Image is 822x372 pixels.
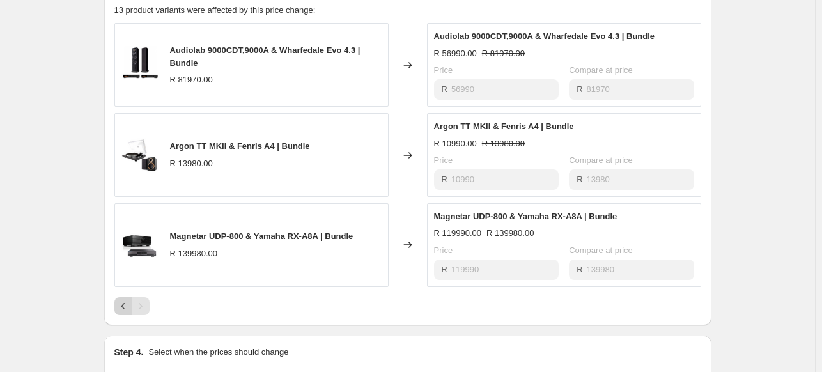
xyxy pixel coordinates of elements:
[434,227,481,240] div: R 119990.00
[170,231,353,241] span: Magnetar UDP-800 & Yamaha RX-A8A | Bundle
[577,265,582,274] span: R
[170,45,361,68] span: Audiolab 9000CDT,9000A & Wharfedale Evo 4.3 | Bundle
[442,84,447,94] span: R
[170,247,217,260] div: R 139980.00
[170,141,310,151] span: Argon TT MKII & Fenris A4 | Bundle
[577,84,582,94] span: R
[569,245,633,255] span: Compare at price
[577,174,582,184] span: R
[486,227,534,240] strike: R 139980.00
[121,46,160,84] img: Only_83_cadd0e34-8cd8-470b-a5d1-ff7d94c42604_80x.png
[434,121,574,131] span: Argon TT MKII & Fenris A4 | Bundle
[434,65,453,75] span: Price
[569,155,633,165] span: Compare at price
[434,245,453,255] span: Price
[442,265,447,274] span: R
[121,136,160,174] img: Only-2025-10-01T102815.517_33a9f4f1-90bf-4b27-a35a-4828ff3c4edb_80x.png
[434,212,617,221] span: Magnetar UDP-800 & Yamaha RX-A8A | Bundle
[434,47,477,60] div: R 56990.00
[434,137,477,150] div: R 10990.00
[170,74,213,86] div: R 81970.00
[148,346,288,359] p: Select when the prices should change
[482,137,525,150] strike: R 13980.00
[114,297,150,315] nav: Pagination
[442,174,447,184] span: R
[170,157,213,170] div: R 13980.00
[434,155,453,165] span: Price
[569,65,633,75] span: Compare at price
[482,47,525,60] strike: R 81970.00
[114,297,132,315] button: Previous
[114,346,144,359] h2: Step 4.
[434,31,655,41] span: Audiolab 9000CDT,9000A & Wharfedale Evo 4.3 | Bundle
[114,5,316,15] span: 13 product variants were affected by this price change:
[121,226,160,264] img: Only-2025-10-01T103433.443_80x.png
